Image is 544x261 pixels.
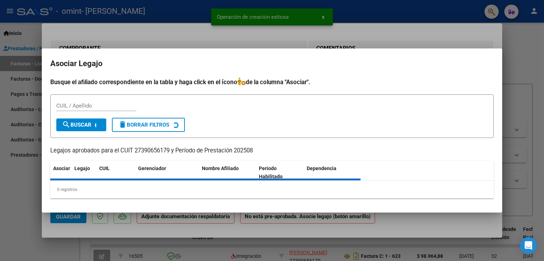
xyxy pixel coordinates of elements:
[112,118,185,132] button: Borrar Filtros
[118,120,127,129] mat-icon: delete
[307,166,336,171] span: Dependencia
[304,161,361,184] datatable-header-cell: Dependencia
[520,237,537,254] div: Open Intercom Messenger
[72,161,96,184] datatable-header-cell: Legajo
[50,57,494,70] h2: Asociar Legajo
[96,161,135,184] datatable-header-cell: CUIL
[53,166,70,171] span: Asociar
[62,120,70,129] mat-icon: search
[135,161,199,184] datatable-header-cell: Gerenciador
[259,166,283,179] span: Periodo Habilitado
[50,161,72,184] datatable-header-cell: Asociar
[118,122,169,128] span: Borrar Filtros
[50,181,494,198] div: 0 registros
[50,146,494,155] p: Legajos aprobados para el CUIT 27390656179 y Período de Prestación 202508
[199,161,256,184] datatable-header-cell: Nombre Afiliado
[256,161,304,184] datatable-header-cell: Periodo Habilitado
[202,166,239,171] span: Nombre Afiliado
[99,166,110,171] span: CUIL
[62,122,91,128] span: Buscar
[56,118,106,131] button: Buscar
[74,166,90,171] span: Legajo
[50,77,494,87] h4: Busque el afiliado correspondiente en la tabla y haga click en el ícono de la columna "Asociar".
[138,166,166,171] span: Gerenciador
